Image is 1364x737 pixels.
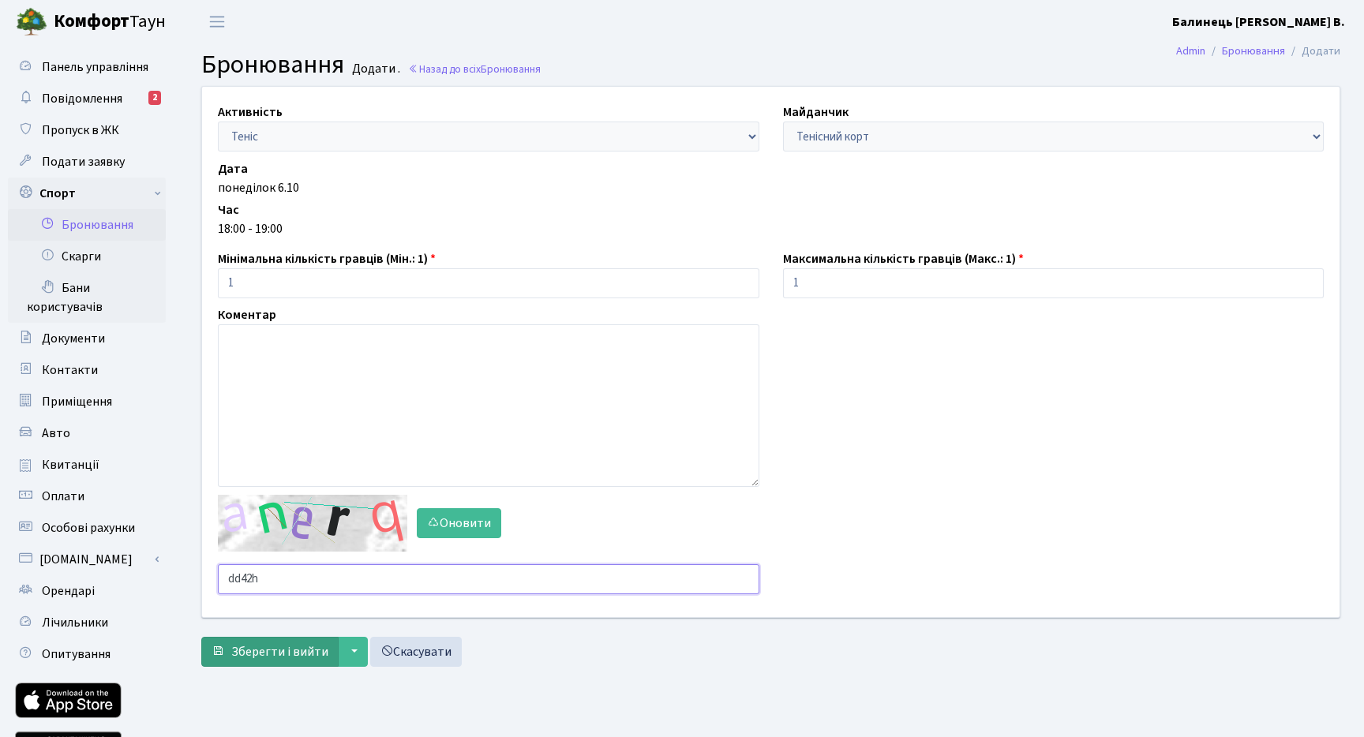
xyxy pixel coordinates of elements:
div: 2 [148,91,161,105]
b: Балинець [PERSON_NAME] В. [1172,13,1345,31]
span: Повідомлення [42,90,122,107]
a: Опитування [8,638,166,670]
div: 18:00 - 19:00 [218,219,1324,238]
span: Опитування [42,645,111,663]
label: Максимальна кількість гравців (Макс.: 1) [783,249,1024,268]
a: [DOMAIN_NAME] [8,544,166,575]
span: Подати заявку [42,153,125,170]
span: Таун [54,9,166,36]
img: logo.png [16,6,47,38]
span: Лічильники [42,614,108,631]
a: Повідомлення2 [8,83,166,114]
a: Спорт [8,178,166,209]
button: Оновити [417,508,501,538]
nav: breadcrumb [1152,35,1364,68]
span: Зберегти і вийти [231,643,328,660]
img: default [218,495,407,552]
span: Орендарі [42,582,95,600]
span: Документи [42,330,105,347]
a: Скарги [8,241,166,272]
a: Балинець [PERSON_NAME] В. [1172,13,1345,32]
a: Авто [8,417,166,449]
label: Мінімальна кількість гравців (Мін.: 1) [218,249,436,268]
span: Авто [42,425,70,442]
button: Переключити навігацію [197,9,237,35]
a: Особові рахунки [8,512,166,544]
input: Введіть текст із зображення [218,564,759,594]
span: Контакти [42,361,98,379]
span: Приміщення [42,393,112,410]
a: Орендарі [8,575,166,607]
button: Зберегти і вийти [201,637,339,667]
a: Контакти [8,354,166,386]
a: Скасувати [370,637,462,667]
a: Бани користувачів [8,272,166,323]
span: Панель управління [42,58,148,76]
b: Комфорт [54,9,129,34]
a: Панель управління [8,51,166,83]
span: Особові рахунки [42,519,135,537]
a: Бронювання [1222,43,1285,59]
a: Квитанції [8,449,166,481]
a: Подати заявку [8,146,166,178]
label: Коментар [218,305,276,324]
a: Назад до всіхБронювання [408,62,541,77]
li: Додати [1285,43,1340,60]
span: Бронювання [201,47,344,83]
a: Приміщення [8,386,166,417]
span: Бронювання [481,62,541,77]
small: Додати . [349,62,400,77]
label: Дата [218,159,248,178]
a: Лічильники [8,607,166,638]
a: Бронювання [8,209,166,241]
label: Активність [218,103,283,122]
span: Пропуск в ЖК [42,122,119,139]
label: Майданчик [783,103,849,122]
span: Оплати [42,488,84,505]
label: Час [218,200,239,219]
div: понеділок 6.10 [218,178,1324,197]
a: Пропуск в ЖК [8,114,166,146]
a: Документи [8,323,166,354]
a: Оплати [8,481,166,512]
span: Квитанції [42,456,99,473]
a: Admin [1176,43,1205,59]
